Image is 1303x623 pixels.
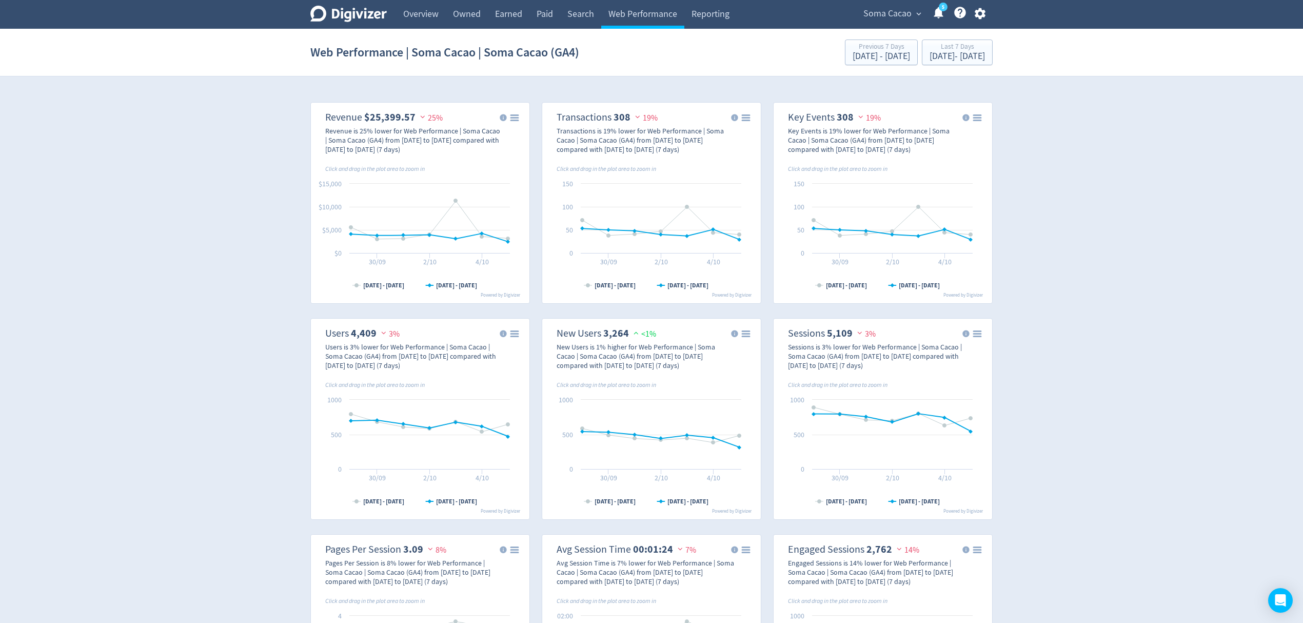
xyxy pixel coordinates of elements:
span: Soma Cacao [863,6,912,22]
span: <1% [631,329,656,339]
text: 0 [801,464,804,474]
i: Click and drag in the plot area to zoom in [557,381,656,389]
strong: 308 [614,110,630,124]
dt: Sessions [788,327,825,340]
text: 50 [566,225,573,235]
div: Engaged Sessions is 14% lower for Web Performance | Soma Cacao | Soma Cacao (GA4) from [DATE] to ... [788,558,965,586]
text: 150 [562,179,573,188]
text: Powered by Digivizer [943,292,983,298]
span: 19% [633,113,658,123]
text: [DATE] - [DATE] [826,497,867,505]
text: [DATE] - [DATE] [826,281,867,289]
dt: Pages Per Session [325,543,401,556]
text: 4/10 [938,473,952,482]
div: Users is 3% lower for Web Performance | Soma Cacao | Soma Cacao (GA4) from [DATE] to [DATE] compa... [325,342,503,370]
strong: 00:01:24 [633,542,673,556]
dt: New Users [557,327,601,340]
text: [DATE] - [DATE] [363,497,404,505]
text: 500 [794,430,804,439]
text: 50 [797,225,804,235]
text: 1000 [790,395,804,404]
dt: Avg Session Time [557,543,631,556]
text: 4 [338,611,342,620]
i: Click and drag in the plot area to zoom in [325,165,425,173]
text: 100 [794,202,804,211]
text: 0 [801,248,804,258]
button: Last 7 Days[DATE]- [DATE] [922,40,993,65]
text: Powered by Digivizer [712,508,752,514]
text: 0 [569,464,573,474]
text: [DATE] - [DATE] [667,497,708,505]
i: Click and drag in the plot area to zoom in [788,381,887,389]
text: 500 [562,430,573,439]
text: 5 [942,4,944,11]
a: 5 [939,3,947,11]
text: $5,000 [322,225,342,235]
strong: 3,264 [603,326,629,340]
img: negative-performance.svg [633,113,643,121]
text: 1000 [559,395,573,404]
dt: Engaged Sessions [788,543,864,556]
div: Transactions is 19% lower for Web Performance | Soma Cacao | Soma Cacao (GA4) from [DATE] to [DAT... [557,126,734,154]
text: [DATE] - [DATE] [595,497,636,505]
text: Powered by Digivizer [712,292,752,298]
div: Avg Session Time is 7% lower for Web Performance | Soma Cacao | Soma Cacao (GA4) from [DATE] to [... [557,558,734,586]
text: 4/10 [707,473,720,482]
img: negative-performance.svg [379,329,389,337]
strong: 3.09 [403,542,423,556]
text: [DATE] - [DATE] [595,281,636,289]
svg: Users 4,409 3% [315,323,525,515]
i: Click and drag in the plot area to zoom in [557,597,656,605]
text: 0 [569,248,573,258]
div: [DATE] - [DATE] [930,52,985,61]
span: expand_more [914,9,923,18]
text: [DATE] - [DATE] [899,497,940,505]
text: 1000 [790,611,804,620]
strong: 5,109 [827,326,853,340]
img: negative-performance.svg [418,113,428,121]
svg: Key Events 308 19% [778,107,988,299]
text: 2/10 [423,473,437,482]
span: 8% [425,545,446,555]
text: 30/09 [369,257,386,266]
svg: Revenue $25,399.57 25% [315,107,525,299]
text: 30/09 [832,257,848,266]
text: 100 [562,202,573,211]
img: positive-performance.svg [631,329,641,337]
span: 3% [379,329,400,339]
text: 4/10 [476,473,489,482]
dt: Users [325,327,349,340]
button: Previous 7 Days[DATE] - [DATE] [845,40,918,65]
i: Click and drag in the plot area to zoom in [788,165,887,173]
text: 30/09 [832,473,848,482]
span: 25% [418,113,443,123]
div: Last 7 Days [930,43,985,52]
img: negative-performance.svg [855,329,865,337]
text: [DATE] - [DATE] [667,281,708,289]
span: 14% [894,545,919,555]
text: 02:00 [557,611,573,620]
svg: Sessions 5,109 3% [778,323,988,515]
div: Key Events is 19% lower for Web Performance | Soma Cacao | Soma Cacao (GA4) from [DATE] to [DATE]... [788,126,965,154]
text: Powered by Digivizer [943,508,983,514]
text: 1000 [327,395,342,404]
span: 3% [855,329,876,339]
text: 2/10 [886,257,899,266]
i: Click and drag in the plot area to zoom in [325,381,425,389]
text: [DATE] - [DATE] [363,281,404,289]
div: Revenue is 25% lower for Web Performance | Soma Cacao | Soma Cacao (GA4) from [DATE] to [DATE] co... [325,126,503,154]
strong: 2,762 [866,542,892,556]
text: [DATE] - [DATE] [436,281,477,289]
i: Click and drag in the plot area to zoom in [557,165,656,173]
div: Previous 7 Days [853,43,910,52]
text: 2/10 [655,257,668,266]
i: Click and drag in the plot area to zoom in [325,597,425,605]
dt: Key Events [788,111,835,124]
text: 2/10 [655,473,668,482]
div: [DATE] - [DATE] [853,52,910,61]
text: $15,000 [319,179,342,188]
span: 7% [675,545,696,555]
text: 30/09 [369,473,386,482]
text: 0 [338,464,342,474]
img: negative-performance.svg [856,113,866,121]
